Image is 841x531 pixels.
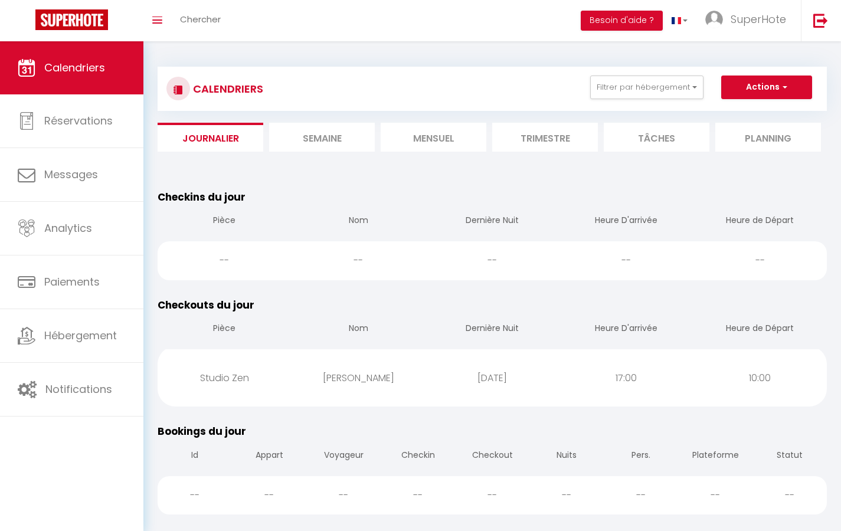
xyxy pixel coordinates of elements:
[752,476,827,514] div: --
[190,76,263,102] h3: CALENDRIERS
[158,440,232,473] th: Id
[381,440,455,473] th: Checkin
[604,440,678,473] th: Pers.
[292,313,426,346] th: Nom
[306,476,381,514] div: --
[678,440,752,473] th: Plateforme
[180,13,221,25] span: Chercher
[559,313,693,346] th: Heure D'arrivée
[381,476,455,514] div: --
[292,359,426,397] div: [PERSON_NAME]
[35,9,108,30] img: Super Booking
[44,113,113,128] span: Réservations
[455,440,529,473] th: Checkout
[426,205,559,238] th: Dernière Nuit
[559,359,693,397] div: 17:00
[44,274,100,289] span: Paiements
[721,76,812,99] button: Actions
[455,476,529,514] div: --
[158,359,292,397] div: Studio Zen
[292,205,426,238] th: Nom
[426,241,559,280] div: --
[381,123,486,152] li: Mensuel
[44,221,92,235] span: Analytics
[693,313,827,346] th: Heure de Départ
[158,476,232,514] div: --
[715,123,821,152] li: Planning
[693,241,827,280] div: --
[693,205,827,238] th: Heure de Départ
[529,440,604,473] th: Nuits
[292,241,426,280] div: --
[559,241,693,280] div: --
[492,123,598,152] li: Trimestre
[705,11,723,28] img: ...
[693,359,827,397] div: 10:00
[232,476,306,514] div: --
[158,241,292,280] div: --
[590,76,703,99] button: Filtrer par hébergement
[158,313,292,346] th: Pièce
[9,5,45,40] button: Ouvrir le widget de chat LiveChat
[158,123,263,152] li: Journalier
[604,476,678,514] div: --
[529,476,604,514] div: --
[45,382,112,396] span: Notifications
[44,167,98,182] span: Messages
[731,12,786,27] span: SuperHote
[559,205,693,238] th: Heure D'arrivée
[158,424,246,438] span: Bookings du jour
[44,328,117,343] span: Hébergement
[813,13,828,28] img: logout
[604,123,709,152] li: Tâches
[752,440,827,473] th: Statut
[581,11,663,31] button: Besoin d'aide ?
[426,359,559,397] div: [DATE]
[158,190,246,204] span: Checkins du jour
[306,440,381,473] th: Voyageur
[269,123,375,152] li: Semaine
[44,60,105,75] span: Calendriers
[158,205,292,238] th: Pièce
[426,313,559,346] th: Dernière Nuit
[232,440,306,473] th: Appart
[678,476,752,514] div: --
[158,298,254,312] span: Checkouts du jour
